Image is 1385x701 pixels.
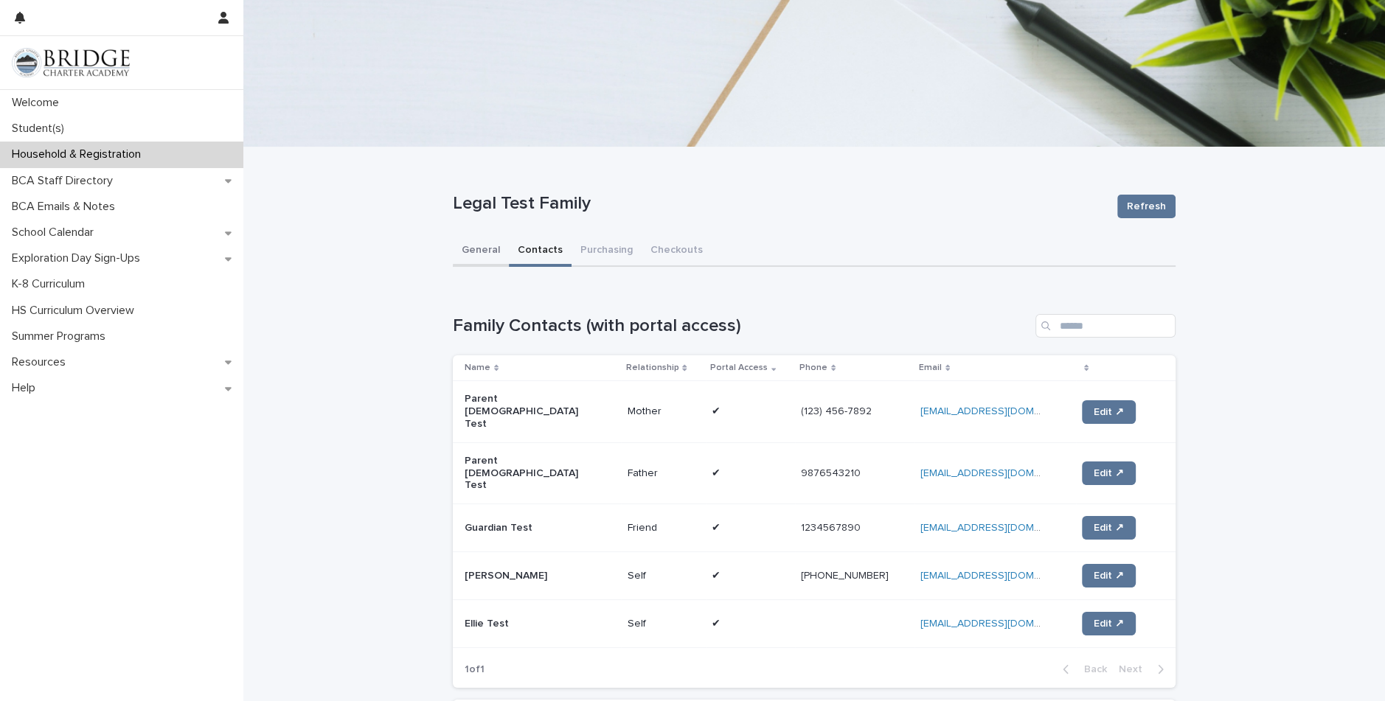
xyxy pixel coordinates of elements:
[1113,663,1176,676] button: Next
[465,570,588,582] p: [PERSON_NAME]
[1094,571,1124,581] span: Edit ↗
[801,571,889,581] a: [PHONE_NUMBER]
[627,618,699,630] p: Self
[453,652,496,688] p: 1 of 1
[572,236,642,267] button: Purchasing
[453,552,1176,600] tr: [PERSON_NAME]Self✔✔ [PHONE_NUMBER] [EMAIL_ADDRESS][DOMAIN_NAME] Edit ↗
[627,405,699,418] p: Mother
[465,360,490,376] p: Name
[465,618,588,630] p: Ellie Test
[6,147,153,161] p: Household & Registration
[6,174,125,188] p: BCA Staff Directory
[1117,195,1176,218] button: Refresh
[6,251,152,265] p: Exploration Day Sign-Ups
[1119,664,1151,674] span: Next
[627,467,699,480] p: Father
[712,567,723,582] p: ✔
[920,468,1087,478] a: [EMAIL_ADDRESS][DOMAIN_NAME]
[6,381,47,395] p: Help
[920,571,1087,581] a: [EMAIL_ADDRESS][DOMAIN_NAME]
[625,360,678,376] p: Relationship
[465,522,588,534] p: Guardian Test
[1082,612,1136,635] a: Edit ↗
[1082,516,1136,540] a: Edit ↗
[920,523,1087,533] a: [EMAIL_ADDRESS][DOMAIN_NAME]
[6,329,117,343] p: Summer Programs
[453,600,1176,648] tr: Ellie TestSelf✔✔ [EMAIL_ADDRESS][DOMAIN_NAME] Edit ↗
[453,315,1030,337] h1: Family Contacts (with portal access)
[801,406,872,416] a: (123) 456-7892
[1035,314,1176,338] input: Search
[712,464,723,480] p: ✔
[6,122,76,136] p: Student(s)
[509,236,572,267] button: Contacts
[6,277,97,291] p: K-8 Curriculum
[6,200,127,214] p: BCA Emails & Notes
[453,442,1176,503] tr: Parent [DEMOGRAPHIC_DATA] TestFather✔✔ 9876543210 [EMAIL_ADDRESS][DOMAIN_NAME] Edit ↗
[1082,461,1136,485] a: Edit ↗
[1051,663,1113,676] button: Back
[712,519,723,534] p: ✔
[6,304,146,318] p: HS Curriculum Overview
[12,48,130,77] img: V1C1m3IdTEidaUdm9Hs0
[1094,407,1124,417] span: Edit ↗
[920,406,1087,416] a: [EMAIL_ADDRESS][DOMAIN_NAME]
[465,393,588,430] p: Parent [DEMOGRAPHIC_DATA] Test
[453,504,1176,552] tr: Guardian TestFriend✔✔ 1234567890 [EMAIL_ADDRESS][DOMAIN_NAME] Edit ↗
[1127,199,1166,214] span: Refresh
[453,381,1176,442] tr: Parent [DEMOGRAPHIC_DATA] TestMother✔✔ (123) 456-7892 [EMAIL_ADDRESS][DOMAIN_NAME] Edit ↗
[627,522,699,534] p: Friend
[627,570,699,582] p: Self
[799,360,827,376] p: Phone
[6,226,105,240] p: School Calendar
[1082,400,1136,424] a: Edit ↗
[465,455,588,492] p: Parent [DEMOGRAPHIC_DATA] Test
[801,468,861,478] a: 9876543210
[6,96,71,110] p: Welcome
[919,360,942,376] p: Email
[1075,664,1107,674] span: Back
[1082,564,1136,587] a: Edit ↗
[920,618,1087,629] a: [EMAIL_ADDRESS][DOMAIN_NAME]
[1094,618,1124,629] span: Edit ↗
[1094,468,1124,478] span: Edit ↗
[642,236,712,267] button: Checkouts
[1094,523,1124,533] span: Edit ↗
[6,355,77,369] p: Resources
[453,193,1105,215] p: Legal Test Family
[801,523,861,533] a: 1234567890
[712,615,723,630] p: ✔
[712,402,723,418] p: ✔
[710,360,768,376] p: Portal Access
[453,236,509,267] button: General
